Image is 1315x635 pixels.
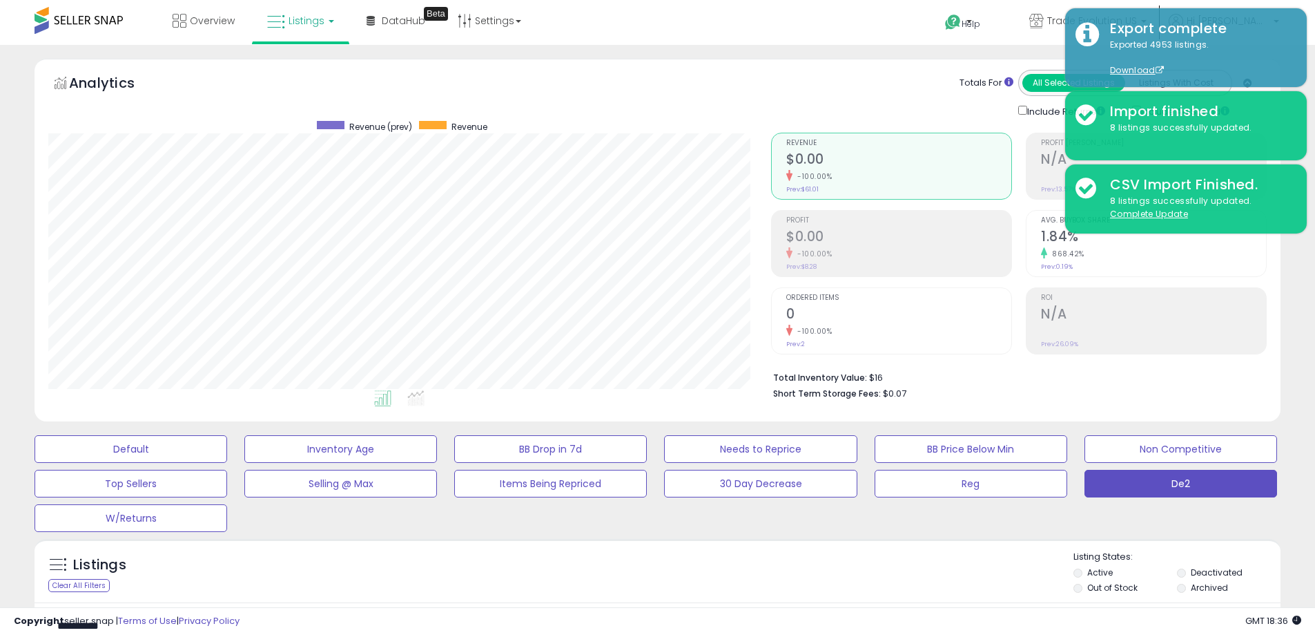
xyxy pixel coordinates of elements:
span: Trade Evolution US [1047,14,1137,28]
div: Clear All Filters [48,579,110,592]
div: Totals For [960,77,1013,90]
span: DataHub [382,14,425,28]
small: Prev: $8.28 [786,263,817,271]
a: Help [934,3,1007,45]
button: All Selected Listings [1022,74,1125,92]
button: Inventory Age [244,435,437,463]
button: Items Being Repriced [454,470,647,497]
strong: Copyright [14,614,64,627]
div: Tooltip anchor [424,7,448,21]
label: Out of Stock [1087,582,1138,594]
b: Total Inventory Value: [773,372,867,383]
div: Include Returns [1008,103,1122,119]
div: Import finished [1100,102,1296,122]
label: Deactivated [1191,567,1243,578]
small: -100.00% [792,249,832,259]
h5: Listings [73,556,126,575]
button: BB Price Below Min [875,435,1067,463]
span: Help [962,18,980,30]
i: Get Help [944,14,962,31]
small: -100.00% [792,171,832,182]
a: Download [1110,64,1164,76]
span: Overview [190,14,235,28]
span: Ordered Items [786,294,1011,302]
button: De2 [1084,470,1277,497]
div: seller snap | | [14,615,240,628]
label: Active [1087,567,1113,578]
span: Avg. Buybox Share [1041,217,1266,225]
span: $0.07 [883,387,906,400]
small: Prev: 13.57% [1041,185,1075,193]
button: BB Drop in 7d [454,435,647,463]
p: Listing States: [1073,551,1280,564]
h2: 1.84% [1041,229,1266,247]
span: Revenue [786,140,1011,147]
u: Complete Update [1110,208,1188,220]
button: Top Sellers [35,470,227,497]
div: CSV Import Finished. [1100,175,1296,195]
h5: Analytics [69,73,162,96]
small: Prev: 0.19% [1041,263,1073,271]
div: Exported 4953 listings. [1100,39,1296,77]
button: 30 Day Decrease [664,470,857,497]
h2: $0.00 [786,229,1011,247]
small: Prev: $61.01 [786,185,819,193]
h2: $0.00 [786,151,1011,170]
button: Reg [875,470,1067,497]
span: Revenue [451,121,487,133]
span: Profit [PERSON_NAME] [1041,140,1266,147]
span: Revenue (prev) [349,121,412,133]
span: Profit [786,217,1011,225]
div: 8 listings successfully updated. [1100,122,1296,135]
small: 868.42% [1047,249,1084,259]
span: ROI [1041,294,1266,302]
button: Needs to Reprice [664,435,857,463]
b: Short Term Storage Fees: [773,388,881,399]
span: 2025-09-16 18:36 GMT [1245,614,1301,627]
div: Export complete [1100,19,1296,39]
label: Archived [1191,582,1228,594]
small: Prev: 2 [786,340,805,348]
button: W/Returns [35,504,227,532]
button: Selling @ Max [244,470,437,497]
small: -100.00% [792,326,832,337]
span: Listings [289,14,324,28]
small: Prev: 26.09% [1041,340,1078,348]
div: 8 listings successfully updated. [1100,195,1296,220]
h2: N/A [1041,306,1266,325]
h2: 0 [786,306,1011,325]
button: Non Competitive [1084,435,1277,463]
h2: N/A [1041,151,1266,170]
button: Default [35,435,227,463]
li: $16 [773,368,1256,385]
